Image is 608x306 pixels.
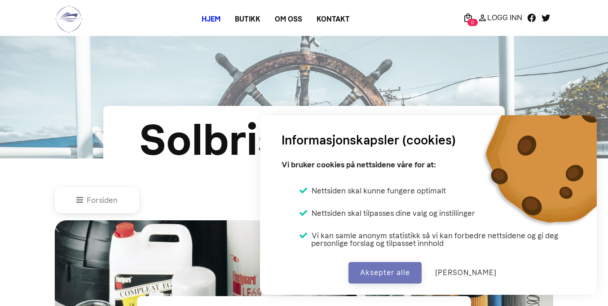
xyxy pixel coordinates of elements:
button: [PERSON_NAME] [423,262,508,284]
a: Logg Inn [475,12,524,23]
li: Nettsiden skal kunne fungere optimalt [300,187,446,195]
span: 0 [467,19,478,26]
a: Kontakt [309,11,357,27]
div: Solbris Maritime [132,108,476,173]
p: Vi bruker cookies på nettsidene våre for at: [282,157,436,172]
nav: breadcrumb [55,187,553,213]
h3: Informasjonskapsler (cookies) [282,131,456,150]
li: Nettsiden skal tilpasses dine valg og instillinger [300,209,475,217]
a: Forsiden [76,196,118,205]
li: Vi kan samle anonym statistikk så vi kan forbedre nettsidene og gi deg personlige forslag og tilp... [300,232,575,247]
a: Om oss [268,11,309,27]
a: Butikk [228,11,268,27]
a: Hjem [194,11,228,27]
img: logo [55,4,83,34]
button: Aksepter alle [348,262,422,284]
a: 0 [461,12,475,23]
